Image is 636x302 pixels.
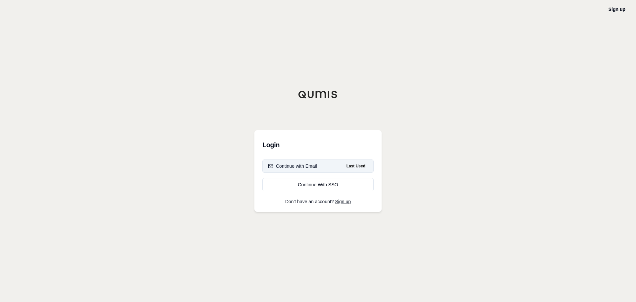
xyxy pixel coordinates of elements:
[298,91,338,98] img: Qumis
[335,199,351,204] a: Sign up
[344,162,368,170] span: Last Used
[268,181,368,188] div: Continue With SSO
[262,138,374,151] h3: Login
[262,199,374,204] p: Don't have an account?
[262,178,374,191] a: Continue With SSO
[609,7,625,12] a: Sign up
[262,159,374,173] button: Continue with EmailLast Used
[268,163,317,169] div: Continue with Email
